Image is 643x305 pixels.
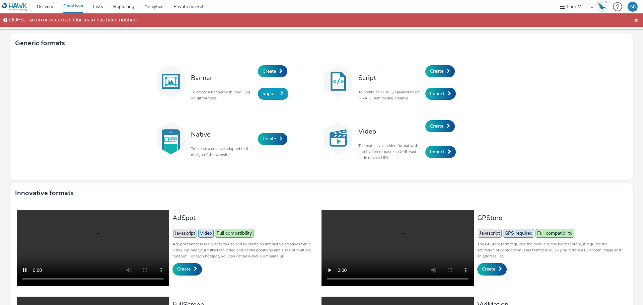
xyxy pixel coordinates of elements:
[258,88,288,100] a: Import
[430,149,444,155] span: Import
[191,73,255,82] h3: Banner
[425,120,455,132] a: Create
[263,68,276,74] span: Create
[477,213,623,222] h3: GPStore
[177,266,191,272] span: Create
[358,127,422,136] h3: Video
[2,3,27,11] img: undefined Logo
[430,68,443,74] span: Create
[215,229,254,238] span: Full compatibility
[198,229,214,238] span: Video
[430,90,444,97] span: Import
[321,65,355,98] img: code.svg
[15,188,74,198] h3: Innovative formats
[263,90,277,97] span: Import
[358,89,422,101] p: To create an HTML5 / javascript or MRAID (rich media) creative.
[477,241,623,259] p: The GPStore format guides the mobile to the nearest store, it requires the activation of geolocat...
[597,1,610,12] a: Hawk Academy
[258,133,287,145] a: Create
[154,121,188,155] img: native.svg
[358,73,422,82] h3: Script
[478,229,502,238] span: Javascript
[154,65,188,98] img: banner.svg
[172,263,202,275] a: Create
[172,241,318,259] p: AdSpot format is really easy to use and to create an interactive creative from a video. Upload yo...
[173,229,197,238] span: Javascript
[597,1,607,12] img: Hawk Academy
[503,229,534,238] span: GPS required
[263,136,276,142] span: Create
[482,266,495,272] span: Create
[258,65,287,77] a: Create
[535,229,574,238] span: Full compatibility
[321,121,355,155] img: video.svg
[425,88,456,100] a: Import
[191,89,255,101] p: To create a banner with .png, .jpg or .gif formats.
[425,146,456,158] a: Import
[430,123,443,129] span: Create
[358,143,422,161] p: To create a vast video format with .mp4 video or paste an XML vast code or vast URL.
[425,65,455,77] a: Create
[191,130,255,139] h3: Native
[630,2,636,12] div: AK
[15,38,65,48] h3: Generic formats
[191,146,255,158] p: To create a creative adapted to the design of the website.
[172,213,318,222] h3: AdSpot
[477,263,507,275] a: Create
[9,16,633,24] h4: OOPS... an error occurred! Our team has been notified.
